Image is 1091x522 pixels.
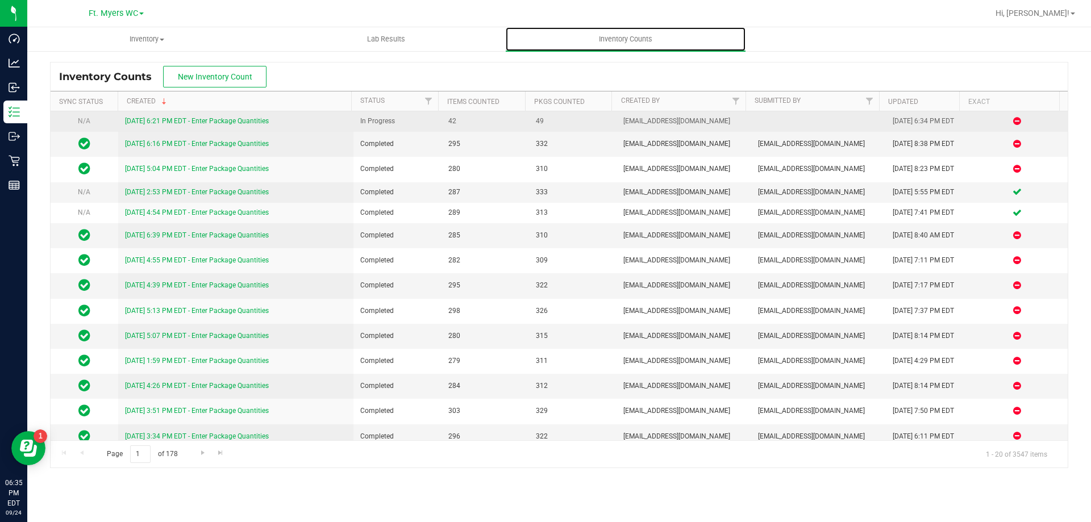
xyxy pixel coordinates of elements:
iframe: Resource center [11,431,45,465]
a: Go to the next page [194,445,211,461]
input: 1 [130,445,151,463]
a: [DATE] 6:39 PM EDT - Enter Package Quantities [125,231,269,239]
a: [DATE] 4:54 PM EDT - Enter Package Quantities [125,208,269,216]
a: Submitted By [755,97,801,105]
a: [DATE] 4:55 PM EDT - Enter Package Quantities [125,256,269,264]
div: [DATE] 8:14 PM EDT [893,331,960,341]
a: Items Counted [447,98,499,106]
inline-svg: Reports [9,179,20,191]
span: [EMAIL_ADDRESS][DOMAIN_NAME] [758,406,879,416]
span: [EMAIL_ADDRESS][DOMAIN_NAME] [758,207,879,218]
span: [EMAIL_ADDRESS][DOMAIN_NAME] [623,381,744,391]
span: Completed [360,381,434,391]
div: [DATE] 7:50 PM EDT [893,406,960,416]
th: Exact [959,91,1059,111]
span: In Sync [78,403,90,419]
span: [EMAIL_ADDRESS][DOMAIN_NAME] [758,164,879,174]
div: [DATE] 8:40 AM EDT [893,230,960,241]
span: [EMAIL_ADDRESS][DOMAIN_NAME] [623,187,744,198]
inline-svg: Analytics [9,57,20,69]
span: Completed [360,255,434,266]
button: New Inventory Count [163,66,266,87]
span: N/A [78,208,90,216]
span: In Sync [78,303,90,319]
span: In Sync [78,227,90,243]
div: [DATE] 4:29 PM EDT [893,356,960,366]
a: Sync Status [59,98,103,106]
span: 313 [536,207,610,218]
span: N/A [78,117,90,125]
inline-svg: Retail [9,155,20,166]
span: N/A [78,188,90,196]
span: Completed [360,280,434,291]
span: 280 [448,164,522,174]
span: 287 [448,187,522,198]
span: [EMAIL_ADDRESS][DOMAIN_NAME] [623,230,744,241]
a: Lab Results [266,27,506,51]
span: 279 [448,356,522,366]
span: 310 [536,230,610,241]
span: 309 [536,255,610,266]
span: 285 [448,230,522,241]
a: [DATE] 4:39 PM EDT - Enter Package Quantities [125,281,269,289]
a: [DATE] 2:53 PM EDT - Enter Package Quantities [125,188,269,196]
span: [EMAIL_ADDRESS][DOMAIN_NAME] [623,164,744,174]
a: Go to the last page [213,445,229,461]
span: 289 [448,207,522,218]
a: [DATE] 5:13 PM EDT - Enter Package Quantities [125,307,269,315]
a: [DATE] 4:26 PM EDT - Enter Package Quantities [125,382,269,390]
span: In Sync [78,378,90,394]
span: [EMAIL_ADDRESS][DOMAIN_NAME] [623,306,744,316]
span: 282 [448,255,522,266]
span: 295 [448,139,522,149]
span: [EMAIL_ADDRESS][DOMAIN_NAME] [623,280,744,291]
span: [EMAIL_ADDRESS][DOMAIN_NAME] [623,356,744,366]
span: [EMAIL_ADDRESS][DOMAIN_NAME] [758,431,879,442]
span: 322 [536,280,610,291]
span: Completed [360,331,434,341]
span: [EMAIL_ADDRESS][DOMAIN_NAME] [623,331,744,341]
span: In Sync [78,161,90,177]
span: Ft. Myers WC [89,9,138,18]
a: [DATE] 5:07 PM EDT - Enter Package Quantities [125,332,269,340]
span: [EMAIL_ADDRESS][DOMAIN_NAME] [758,230,879,241]
a: Updated [888,98,918,106]
inline-svg: Inbound [9,82,20,93]
span: Inventory Counts [584,34,668,44]
div: [DATE] 6:34 PM EDT [893,116,960,127]
span: 315 [536,331,610,341]
div: [DATE] 7:41 PM EDT [893,207,960,218]
span: [EMAIL_ADDRESS][DOMAIN_NAME] [758,280,879,291]
div: [DATE] 8:23 PM EDT [893,164,960,174]
span: [EMAIL_ADDRESS][DOMAIN_NAME] [623,207,744,218]
a: [DATE] 5:04 PM EDT - Enter Package Quantities [125,165,269,173]
span: [EMAIL_ADDRESS][DOMAIN_NAME] [758,356,879,366]
span: 332 [536,139,610,149]
span: [EMAIL_ADDRESS][DOMAIN_NAME] [623,116,744,127]
a: Filter [726,91,745,111]
span: 326 [536,306,610,316]
span: 284 [448,381,522,391]
span: Completed [360,139,434,149]
span: [EMAIL_ADDRESS][DOMAIN_NAME] [758,187,879,198]
span: 295 [448,280,522,291]
a: [DATE] 3:51 PM EDT - Enter Package Quantities [125,407,269,415]
span: In Sync [78,136,90,152]
span: Completed [360,230,434,241]
span: In Sync [78,353,90,369]
span: [EMAIL_ADDRESS][DOMAIN_NAME] [758,255,879,266]
span: [EMAIL_ADDRESS][DOMAIN_NAME] [758,381,879,391]
inline-svg: Outbound [9,131,20,142]
span: Hi, [PERSON_NAME]! [996,9,1069,18]
span: 329 [536,406,610,416]
div: [DATE] 7:37 PM EDT [893,306,960,316]
span: 1 - 20 of 3547 items [977,445,1056,462]
span: Completed [360,164,434,174]
span: 42 [448,116,522,127]
div: [DATE] 8:38 PM EDT [893,139,960,149]
span: Inventory [28,34,266,44]
a: Created [127,97,169,105]
span: 296 [448,431,522,442]
p: 06:35 PM EDT [5,478,22,508]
